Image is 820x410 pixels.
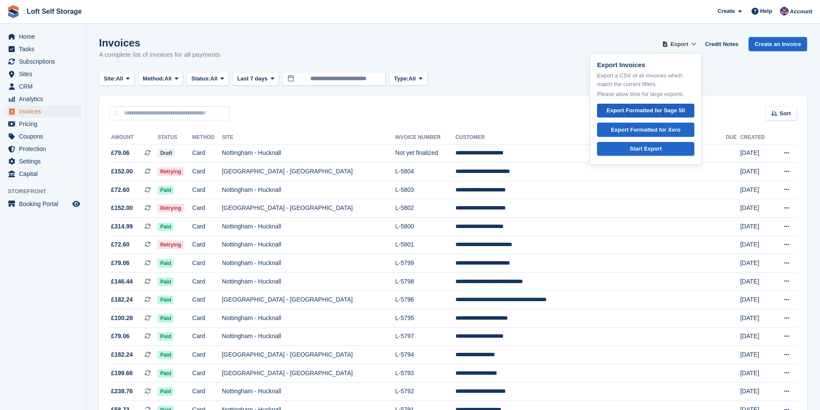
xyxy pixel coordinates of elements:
[597,104,694,118] a: Export Formatted for Sage 50
[158,277,173,286] span: Paid
[99,72,135,86] button: Site: All
[158,167,184,176] span: Retrying
[99,37,220,49] h1: Invoices
[192,236,222,254] td: Card
[111,167,133,176] span: £152.00
[4,143,81,155] a: menu
[164,74,172,83] span: All
[8,187,86,196] span: Storefront
[192,131,222,145] th: Method
[19,31,71,43] span: Home
[104,74,116,83] span: Site:
[158,314,173,323] span: Paid
[702,37,742,51] a: Credit Notes
[222,309,395,328] td: Nottingham - Hucknall
[395,236,455,254] td: L-5801
[740,181,773,199] td: [DATE]
[395,254,455,273] td: L-5799
[111,148,130,157] span: £79.06
[232,72,279,86] button: Last 7 days
[111,332,130,341] span: £79.06
[222,199,395,218] td: [GEOGRAPHIC_DATA] - [GEOGRAPHIC_DATA]
[780,109,791,118] span: Sort
[740,272,773,291] td: [DATE]
[4,55,81,68] a: menu
[192,309,222,328] td: Card
[740,131,773,145] th: Created
[222,181,395,199] td: Nottingham - Hucknall
[4,118,81,130] a: menu
[111,295,133,304] span: £182.24
[111,222,133,231] span: £314.99
[389,72,427,86] button: Type: All
[192,327,222,346] td: Card
[222,218,395,236] td: Nottingham - Hucknall
[222,236,395,254] td: Nottingham - Hucknall
[19,155,71,167] span: Settings
[395,327,455,346] td: L-5797
[740,364,773,382] td: [DATE]
[192,199,222,218] td: Card
[192,346,222,364] td: Card
[597,90,694,99] p: Please allow time for large exports.
[222,291,395,309] td: [GEOGRAPHIC_DATA] - [GEOGRAPHIC_DATA]
[726,131,740,145] th: Due
[395,199,455,218] td: L-5802
[4,43,81,55] a: menu
[4,198,81,210] a: menu
[740,291,773,309] td: [DATE]
[395,346,455,364] td: L-5794
[222,272,395,291] td: Nottingham - Hucknall
[19,130,71,142] span: Coupons
[158,351,173,359] span: Paid
[19,43,71,55] span: Tasks
[111,259,130,268] span: £79.06
[210,74,218,83] span: All
[186,72,229,86] button: Status: All
[192,163,222,181] td: Card
[237,74,268,83] span: Last 7 days
[71,199,81,209] a: Preview store
[740,144,773,163] td: [DATE]
[158,222,173,231] span: Paid
[111,203,133,213] span: £152.00
[395,131,455,145] th: Invoice Number
[395,309,455,328] td: L-5795
[191,74,210,83] span: Status:
[597,123,694,137] a: Export Formatted for Xero
[630,145,662,153] div: Start Export
[192,254,222,273] td: Card
[19,118,71,130] span: Pricing
[740,236,773,254] td: [DATE]
[740,163,773,181] td: [DATE]
[192,364,222,382] td: Card
[19,93,71,105] span: Analytics
[4,168,81,180] a: menu
[740,199,773,218] td: [DATE]
[111,240,130,249] span: £72.60
[19,105,71,117] span: Invoices
[222,327,395,346] td: Nottingham - Hucknall
[19,143,71,155] span: Protection
[395,272,455,291] td: L-5798
[23,4,85,18] a: Loft Self Storage
[4,155,81,167] a: menu
[4,105,81,117] a: menu
[395,364,455,382] td: L-5793
[790,7,812,16] span: Account
[780,7,789,15] img: Amy Wright
[138,72,183,86] button: Method: All
[222,346,395,364] td: [GEOGRAPHIC_DATA] - [GEOGRAPHIC_DATA]
[111,369,133,378] span: £199.66
[222,254,395,273] td: Nottingham - Hucknall
[222,131,395,145] th: Site
[222,163,395,181] td: [GEOGRAPHIC_DATA] - [GEOGRAPHIC_DATA]
[158,259,173,268] span: Paid
[222,364,395,382] td: [GEOGRAPHIC_DATA] - [GEOGRAPHIC_DATA]
[158,387,173,396] span: Paid
[19,55,71,68] span: Subscriptions
[718,7,735,15] span: Create
[109,131,158,145] th: Amount
[192,382,222,401] td: Card
[394,74,408,83] span: Type:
